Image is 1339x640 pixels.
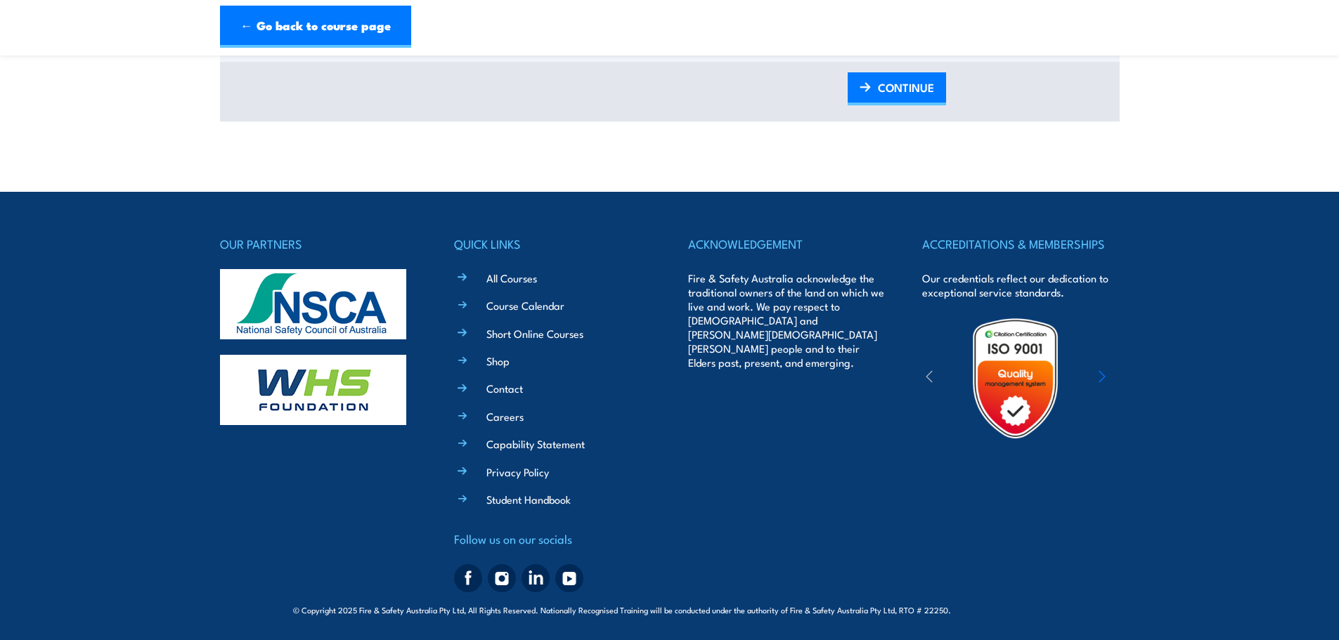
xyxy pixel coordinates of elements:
span: CONTINUE [878,69,934,106]
p: Our credentials reflect our dedication to exceptional service standards. [922,271,1119,299]
a: Contact [486,381,523,396]
a: Careers [486,409,524,424]
img: ewpa-logo [1078,354,1200,403]
h4: OUR PARTNERS [220,234,417,254]
a: Capability Statement [486,436,585,451]
img: Untitled design (19) [954,317,1077,440]
img: whs-logo-footer [220,355,406,425]
a: ← Go back to course page [220,6,411,48]
h4: ACCREDITATIONS & MEMBERSHIPS [922,234,1119,254]
p: Fire & Safety Australia acknowledge the traditional owners of the land on which we live and work.... [688,271,885,370]
a: Course Calendar [486,298,564,313]
a: Privacy Policy [486,464,549,479]
span: © Copyright 2025 Fire & Safety Australia Pty Ltd, All Rights Reserved. Nationally Recognised Trai... [293,603,1046,616]
a: CONTINUE [848,72,946,105]
h4: QUICK LINKS [454,234,651,254]
span: Site: [967,604,1046,615]
a: Shop [486,353,510,368]
h4: ACKNOWLEDGEMENT [688,234,885,254]
a: Student Handbook [486,492,571,507]
a: KND Digital [997,602,1046,616]
a: All Courses [486,270,537,285]
h4: Follow us on our socials [454,529,651,549]
a: Short Online Courses [486,326,583,341]
img: nsca-logo-footer [220,269,406,339]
